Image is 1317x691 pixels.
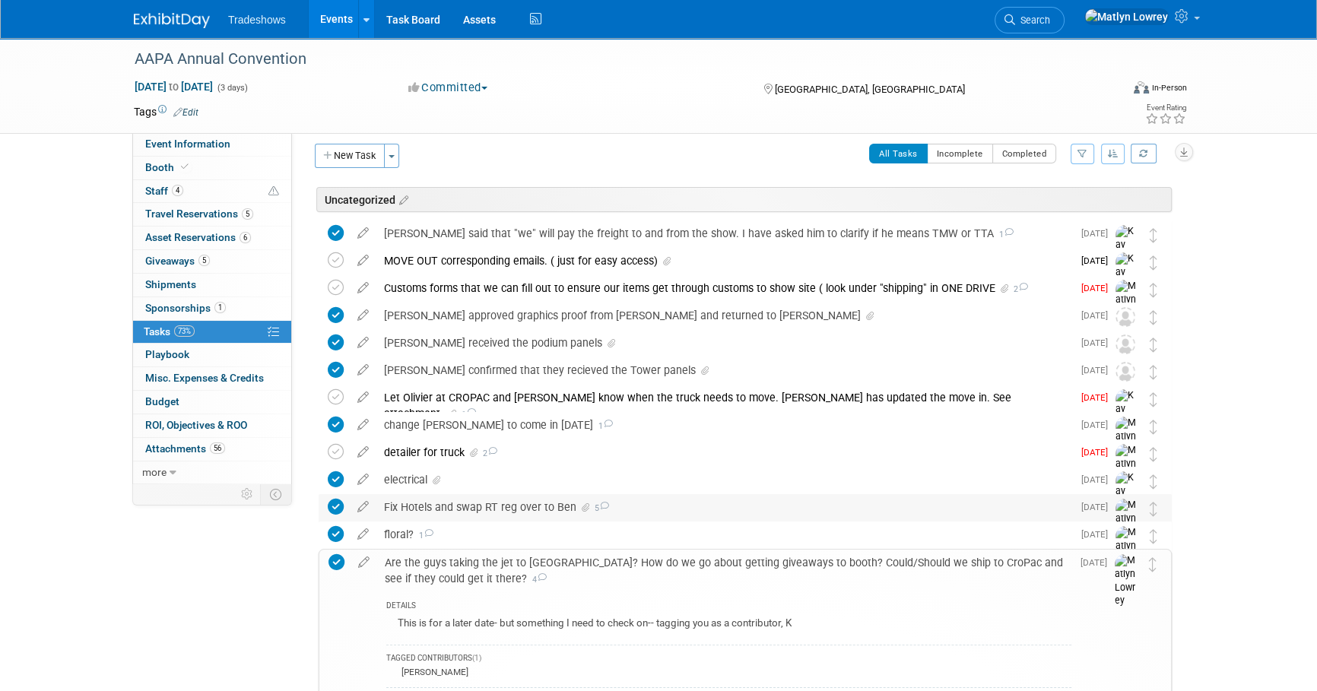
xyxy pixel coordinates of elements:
[376,357,1072,383] div: [PERSON_NAME] confirmed that they recieved the Tower panels
[350,391,376,404] a: edit
[145,419,247,431] span: ROI, Objectives & ROO
[869,144,928,163] button: All Tasks
[1081,420,1115,430] span: [DATE]
[1150,474,1157,489] i: Move task
[992,144,1057,163] button: Completed
[350,227,376,240] a: edit
[350,500,376,514] a: edit
[1134,81,1149,94] img: Format-Inperson.png
[376,303,1072,328] div: [PERSON_NAME] approved graphics proof from [PERSON_NAME] and returned to [PERSON_NAME]
[774,84,964,95] span: [GEOGRAPHIC_DATA], [GEOGRAPHIC_DATA]
[1081,392,1115,403] span: [DATE]
[414,531,433,540] span: 1
[376,439,1072,465] div: detailer for truck
[376,275,1072,301] div: Customs forms that we can fill out to ensure our items get through customs to show site ( look un...
[133,297,291,320] a: Sponsorships1
[472,654,481,662] span: (1)
[1084,8,1169,25] img: Matlyn Lowrey
[172,185,183,196] span: 4
[403,80,493,96] button: Committed
[133,391,291,414] a: Budget
[1150,420,1157,434] i: Move task
[1115,471,1138,525] img: Kay Reynolds
[1115,499,1138,553] img: Matlyn Lowrey
[145,161,192,173] span: Booth
[593,421,613,431] span: 1
[1081,502,1115,512] span: [DATE]
[592,503,609,513] span: 5
[133,133,291,156] a: Event Information
[1115,252,1138,306] img: Kay Reynolds
[927,144,993,163] button: Incomplete
[1115,225,1138,279] img: Kay Reynolds
[376,494,1072,520] div: Fix Hotels and swap RT reg over to Ben
[995,7,1065,33] a: Search
[1115,554,1138,608] img: Matlyn Lowrey
[1015,14,1050,26] span: Search
[350,254,376,268] a: edit
[133,274,291,296] a: Shipments
[350,363,376,377] a: edit
[1081,474,1115,485] span: [DATE]
[386,601,1071,613] div: DETAILS
[1115,334,1135,354] img: Unassigned
[1081,557,1115,568] span: [DATE]
[350,528,376,541] a: edit
[240,232,251,243] span: 6
[1150,255,1157,270] i: Move task
[1115,280,1138,334] img: Matlyn Lowrey
[133,203,291,226] a: Travel Reservations5
[1081,529,1115,540] span: [DATE]
[376,412,1072,438] div: change [PERSON_NAME] to come in [DATE]
[133,461,291,484] a: more
[261,484,292,504] td: Toggle Event Tabs
[376,467,1072,493] div: electrical
[350,445,376,459] a: edit
[350,281,376,295] a: edit
[145,442,225,455] span: Attachments
[145,231,251,243] span: Asset Reservations
[1145,104,1186,112] div: Event Rating
[1115,307,1135,327] img: Unassigned
[1115,417,1138,471] img: Matlyn Lowrey
[216,83,248,93] span: (3 days)
[198,255,210,266] span: 5
[1081,228,1115,239] span: [DATE]
[351,556,377,569] a: edit
[377,550,1071,591] div: Are the guys taking the jet to [GEOGRAPHIC_DATA]? How do we go about getting giveaways to booth? ...
[527,575,547,585] span: 4
[145,348,189,360] span: Playbook
[134,80,214,94] span: [DATE] [DATE]
[145,255,210,267] span: Giveaways
[133,344,291,366] a: Playbook
[133,180,291,203] a: Staff4
[1150,338,1157,352] i: Move task
[1150,283,1157,297] i: Move task
[386,613,1071,637] div: This is for a later date- but something I need to check on-- tagging you as a contributor, K
[1150,365,1157,379] i: Move task
[133,157,291,179] a: Booth
[1081,255,1115,266] span: [DATE]
[350,473,376,487] a: edit
[1150,310,1157,325] i: Move task
[376,220,1072,246] div: [PERSON_NAME] said that "we" will pay the freight to and from the show. I have asked him to clari...
[376,248,1072,274] div: MOVE OUT corresponding emails. ( just for easy access)
[129,46,1097,73] div: AAPA Annual Convention
[376,330,1072,356] div: [PERSON_NAME] received the podium panels
[133,438,291,461] a: Attachments56
[350,336,376,350] a: edit
[1081,283,1115,293] span: [DATE]
[1081,338,1115,348] span: [DATE]
[167,81,181,93] span: to
[145,372,264,384] span: Misc. Expenses & Credits
[1150,228,1157,242] i: Move task
[1011,284,1028,294] span: 2
[1150,529,1157,544] i: Move task
[1081,310,1115,321] span: [DATE]
[395,192,408,207] a: Edit sections
[376,521,1072,547] div: floral?
[134,104,198,119] td: Tags
[133,250,291,273] a: Giveaways5
[145,185,183,197] span: Staff
[133,414,291,437] a: ROI, Objectives & ROO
